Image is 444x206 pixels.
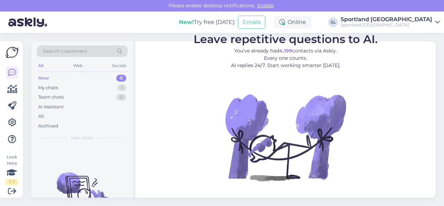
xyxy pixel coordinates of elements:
div: 1 / 3 [6,179,18,185]
div: SL [328,17,338,27]
div: AI Assistant [38,104,64,110]
img: No Chat active [223,75,348,200]
span: New chats [71,135,93,141]
span: Enable [255,2,276,9]
div: 0 [116,75,126,82]
span: Search customers [43,48,87,55]
div: Web [72,61,84,70]
div: New [38,75,49,82]
b: 4,199 [279,48,292,54]
div: Try free [DATE]: [179,18,235,26]
div: Sportland [GEOGRAPHIC_DATA] [341,17,432,22]
div: Socials [111,61,128,70]
img: Askly Logo [6,47,19,58]
div: Look Here [6,154,18,185]
span: Leave repetitive questions to AI. [194,32,378,46]
div: Online [274,16,311,28]
div: Sportland [GEOGRAPHIC_DATA] [341,22,432,28]
div: All [38,113,44,120]
button: Emails [238,16,265,29]
div: 0 [116,94,126,101]
b: New! [179,19,194,25]
div: My chats [38,84,58,91]
div: All [37,61,45,70]
a: Sportland [GEOGRAPHIC_DATA]Sportland [GEOGRAPHIC_DATA] [341,17,440,28]
div: Archived [38,123,58,130]
p: You’ve already had contacts via Askly. Every one counts. AI replies 24/7. Start working smarter [... [194,47,378,69]
div: 1 [118,84,126,91]
div: Team chats [38,94,64,101]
